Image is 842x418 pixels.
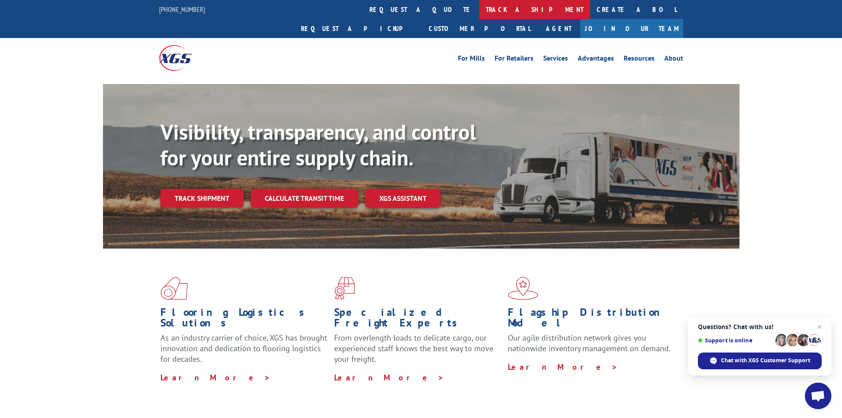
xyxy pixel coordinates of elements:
[805,383,831,409] div: Open chat
[721,357,810,364] span: Chat with XGS Customer Support
[251,189,358,208] a: Calculate transit time
[294,19,422,38] a: Request a pickup
[160,372,271,383] a: Learn More >
[160,189,244,207] a: Track shipment
[537,19,580,38] a: Agent
[160,333,327,364] span: As an industry carrier of choice, XGS has brought innovation and dedication to flooring logistics...
[160,307,328,333] h1: Flooring Logistics Solutions
[664,55,683,65] a: About
[578,55,614,65] a: Advantages
[814,322,825,332] span: Close chat
[580,19,683,38] a: Join Our Team
[495,55,533,65] a: For Retailers
[508,307,675,333] h1: Flagship Distribution Model
[365,189,441,208] a: XGS ASSISTANT
[334,277,355,300] img: xgs-icon-focused-on-flooring-red
[508,277,538,300] img: xgs-icon-flagship-distribution-model-red
[698,323,822,330] span: Questions? Chat with us!
[543,55,568,65] a: Services
[508,362,618,372] a: Learn More >
[624,55,655,65] a: Resources
[334,307,501,333] h1: Specialized Freight Experts
[422,19,537,38] a: Customer Portal
[159,5,205,14] a: [PHONE_NUMBER]
[160,118,476,171] b: Visibility, transparency, and control for your entire supply chain.
[160,277,188,300] img: xgs-icon-total-supply-chain-intelligence-red
[458,55,485,65] a: For Mills
[334,372,444,383] a: Learn More >
[698,353,822,369] div: Chat with XGS Customer Support
[698,337,772,344] span: Support is online
[334,333,501,372] p: From overlength loads to delicate cargo, our experienced staff knows the best way to move your fr...
[508,333,671,353] span: Our agile distribution network gives you nationwide inventory management on demand.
